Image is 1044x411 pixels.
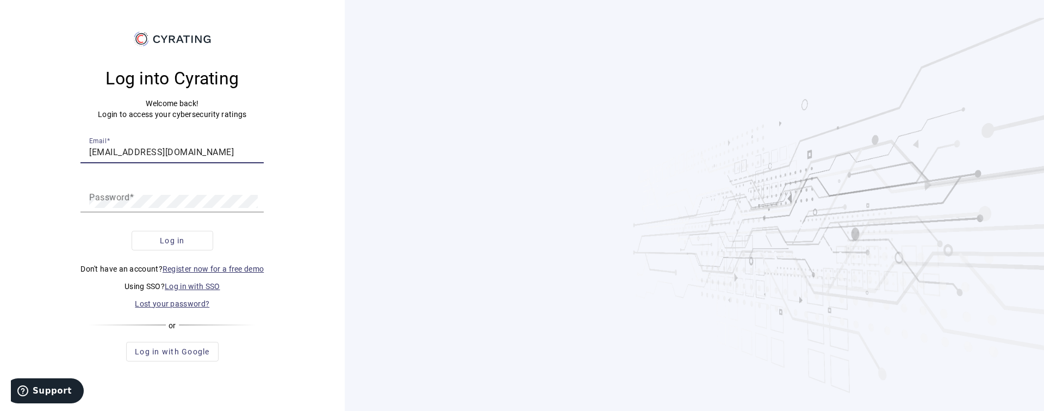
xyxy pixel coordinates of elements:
[132,231,213,250] button: Log in
[80,263,264,274] p: Don't have an account?
[80,281,264,292] p: Using SSO?
[89,320,256,331] div: or
[165,282,220,291] a: Log in with SSO
[153,35,211,43] g: CYRATING
[80,98,264,120] p: Welcome back! Login to access your cybersecurity ratings
[11,378,84,406] iframe: Opens a widget where you can find more information
[89,137,107,144] mat-label: Email
[135,346,210,357] span: Log in with Google
[126,342,219,361] button: Log in with Google
[80,68,264,89] h3: Log into Cyrating
[163,265,264,273] a: Register now for a free demo
[89,192,129,202] mat-label: Password
[160,235,185,246] span: Log in
[135,299,209,308] a: Lost your password?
